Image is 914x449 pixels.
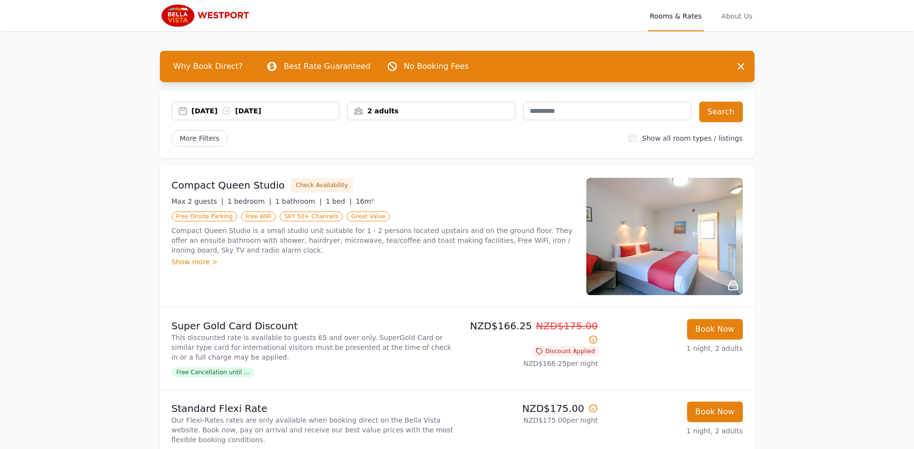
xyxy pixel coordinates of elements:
[699,102,743,122] button: Search
[290,178,353,192] button: Check Availability
[533,346,598,356] span: Discount Applied
[280,212,343,221] span: SKY 50+ Channels
[536,320,598,332] span: NZD$175.00
[461,402,598,415] p: NZD$175.00
[172,367,254,377] span: Free Cancellation until ...
[241,212,276,221] span: Free WiFi
[172,415,453,445] p: Our Flexi-Rates rates are only available when booking direct on the Bella Vista website. Book now...
[192,106,339,116] div: [DATE] [DATE]
[687,319,743,340] button: Book Now
[356,197,374,205] span: 16m²
[348,106,515,116] div: 2 adults
[461,319,598,346] p: NZD$166.25
[227,197,271,205] span: 1 bedroom |
[172,130,228,147] span: More Filters
[166,57,251,76] span: Why Book Direct?
[160,4,254,27] img: Bella Vista Westport
[642,134,742,142] label: Show all room types / listings
[172,333,453,362] p: This discounted rate is available to guests 65 and over only. SuperGold Card or similar type card...
[172,319,453,333] p: Super Gold Card Discount
[275,197,322,205] span: 1 bathroom |
[347,212,390,221] span: Great Value
[606,343,743,353] p: 1 night, 2 adults
[326,197,352,205] span: 1 bed |
[606,426,743,436] p: 1 night, 2 adults
[172,402,453,415] p: Standard Flexi Rate
[687,402,743,422] button: Book Now
[172,178,285,192] h3: Compact Queen Studio
[404,61,469,72] p: No Booking Fees
[172,226,575,255] p: Compact Queen Studio is a small studio unit suitable for 1 - 2 persons located upstairs and on th...
[172,197,224,205] span: Max 2 guests |
[461,415,598,425] p: NZD$175.00 per night
[172,257,575,267] div: Show more >
[461,359,598,368] p: NZD$166.25 per night
[172,212,237,221] span: Free Onsite Parking
[284,61,370,72] p: Best Rate Guaranteed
